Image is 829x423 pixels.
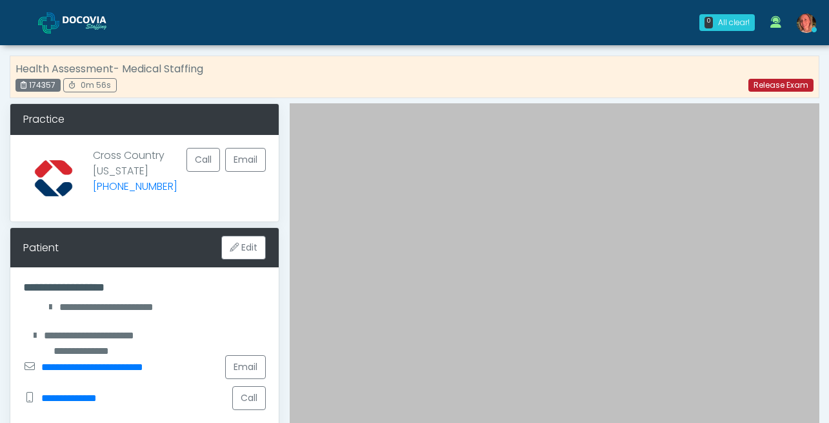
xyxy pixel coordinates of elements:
[186,148,220,172] button: Call
[225,148,266,172] a: Email
[23,240,59,256] div: Patient
[232,386,266,410] button: Call
[38,1,127,43] a: Docovia
[63,16,127,29] img: Docovia
[10,5,49,44] button: Open LiveChat chat widget
[23,148,84,209] img: Provider image
[797,14,816,33] img: Faith Sgroi
[15,61,203,76] strong: Health Assessment- Medical Staffing
[692,9,763,36] a: 0 All clear!
[38,12,59,34] img: Docovia
[81,79,111,90] span: 0m 56s
[10,104,279,135] div: Practice
[225,355,266,379] a: Email
[93,148,177,198] p: Cross Country [US_STATE]
[93,179,177,194] a: [PHONE_NUMBER]
[718,17,750,28] div: All clear!
[221,236,266,260] button: Edit
[748,79,814,92] a: Release Exam
[15,79,61,92] div: 174357
[704,17,713,28] div: 0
